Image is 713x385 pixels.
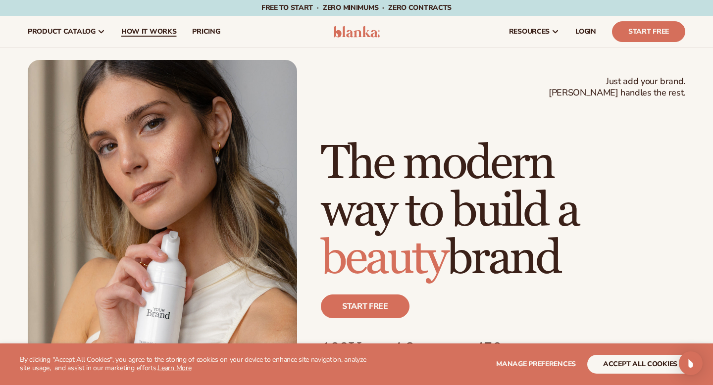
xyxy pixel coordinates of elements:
[392,338,454,360] p: 4.9
[20,16,113,48] a: product catalog
[501,16,567,48] a: resources
[157,363,191,373] a: Learn More
[575,28,596,36] span: LOGIN
[321,338,372,360] p: 100K+
[679,351,703,375] div: Open Intercom Messenger
[261,3,452,12] span: Free to start · ZERO minimums · ZERO contracts
[28,28,96,36] span: product catalog
[321,230,447,288] span: beauty
[192,28,220,36] span: pricing
[113,16,185,48] a: How It Works
[587,355,693,374] button: accept all cookies
[321,294,409,318] a: Start free
[333,26,380,38] img: logo
[121,28,177,36] span: How It Works
[496,359,576,369] span: Manage preferences
[20,356,372,373] p: By clicking "Accept All Cookies", you agree to the storing of cookies on your device to enhance s...
[474,338,549,360] p: 450+
[509,28,550,36] span: resources
[612,21,685,42] a: Start Free
[567,16,604,48] a: LOGIN
[549,76,685,99] span: Just add your brand. [PERSON_NAME] handles the rest.
[496,355,576,374] button: Manage preferences
[321,140,685,283] h1: The modern way to build a brand
[184,16,228,48] a: pricing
